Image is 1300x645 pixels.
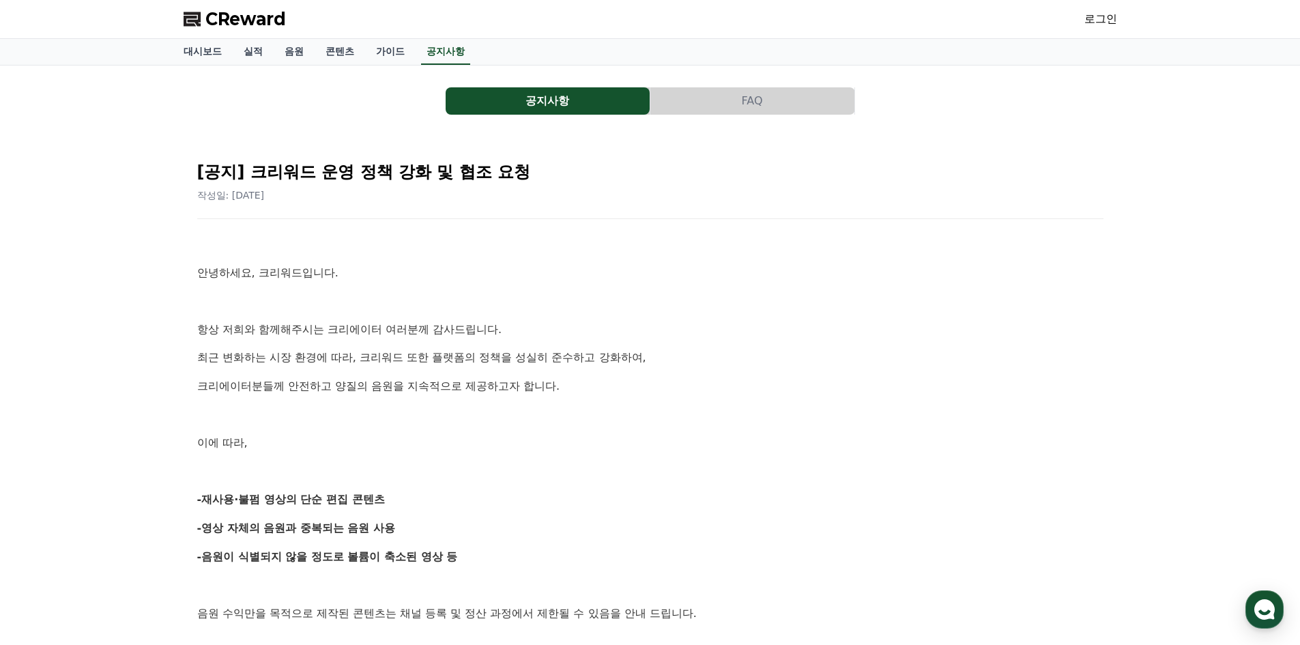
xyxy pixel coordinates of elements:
a: 콘텐츠 [315,39,365,65]
p: 음원 수익만을 목적으로 제작된 콘텐츠는 채널 등록 및 정산 과정에서 제한될 수 있음을 안내 드립니다. [197,605,1103,622]
p: 최근 변화하는 시장 환경에 따라, 크리워드 또한 플랫폼의 정책을 성실히 준수하고 강화하여, [197,349,1103,367]
a: 대시보드 [173,39,233,65]
a: 공지사항 [421,39,470,65]
a: 가이드 [365,39,416,65]
a: 로그인 [1084,11,1117,27]
span: 대화 [125,454,141,465]
a: CReward [184,8,286,30]
p: 항상 저희와 함께해주시는 크리에이터 여러분께 감사드립니다. [197,321,1103,339]
span: 설정 [211,453,227,464]
button: 공지사항 [446,87,650,115]
a: 홈 [4,433,90,467]
a: 대화 [90,433,176,467]
a: 음원 [274,39,315,65]
strong: -재사용·불펌 영상의 단순 편집 콘텐츠 [197,493,385,506]
span: 작성일: [DATE] [197,190,265,201]
p: 이에 따라, [197,434,1103,452]
a: FAQ [650,87,855,115]
span: CReward [205,8,286,30]
a: 설정 [176,433,262,467]
p: 안녕하세요, 크리워드입니다. [197,264,1103,282]
a: 실적 [233,39,274,65]
button: FAQ [650,87,854,115]
strong: -영상 자체의 음원과 중복되는 음원 사용 [197,521,396,534]
p: 크리에이터분들께 안전하고 양질의 음원을 지속적으로 제공하고자 합니다. [197,377,1103,395]
span: 홈 [43,453,51,464]
strong: -음원이 식별되지 않을 정도로 볼륨이 축소된 영상 등 [197,550,458,563]
h2: [공지] 크리워드 운영 정책 강화 및 협조 요청 [197,161,1103,183]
